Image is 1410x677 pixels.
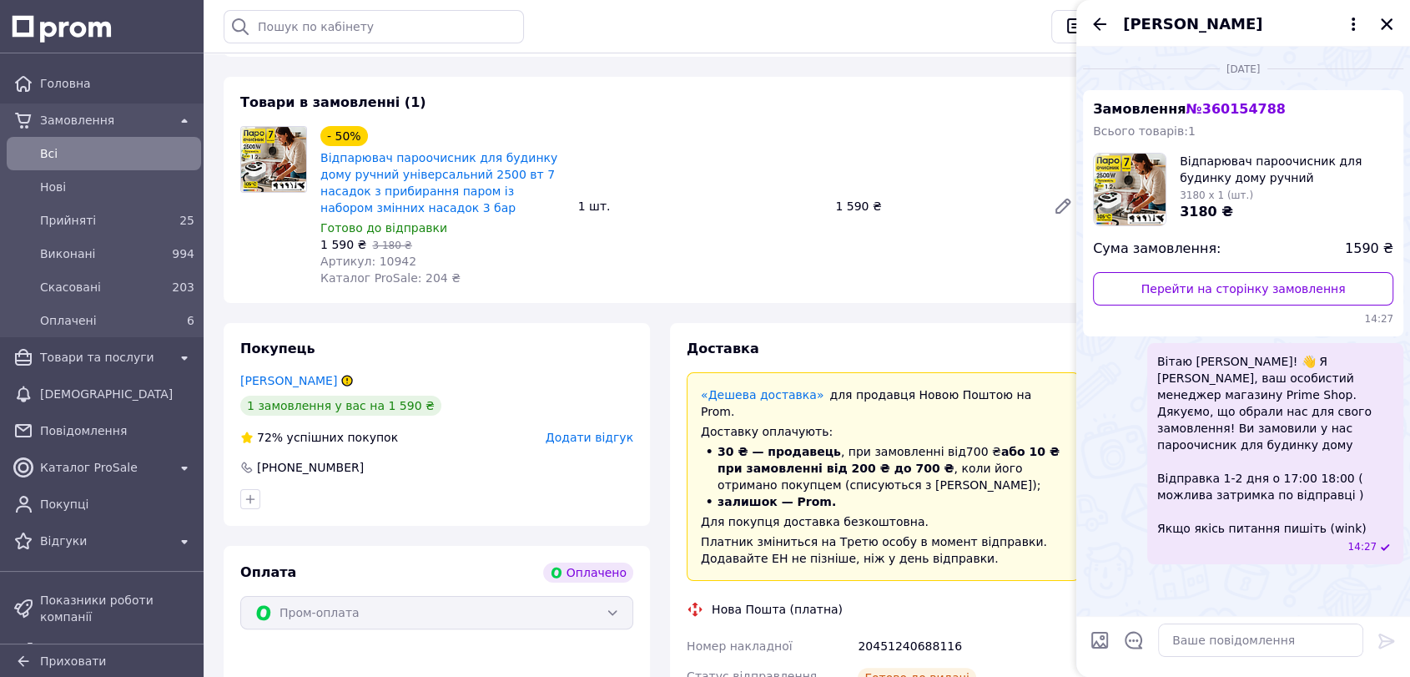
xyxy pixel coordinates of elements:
button: Відкрити шаблони відповідей [1123,629,1145,651]
div: Доставку оплачують: [701,423,1065,440]
span: Замовлення [40,112,168,129]
a: Перейти на сторінку замовлення [1093,272,1393,306]
span: Покупець [240,341,315,356]
span: [DATE] [1220,63,1267,77]
span: Каталог ProSale: 204 ₴ [320,271,461,285]
div: 1 замовлення у вас на 1 590 ₴ [240,396,441,416]
span: Відпарювач пароочисник для будинку дому ручний універсальний 2500 вт 7 насадок з прибирання паром... [1180,153,1393,186]
span: Виконані [40,245,161,262]
img: 6723605179_w100_h100_otparivatel-paroochistitel-dlya.jpg [1094,154,1166,225]
a: Відпарювач пароочисник для будинку дому ручний універсальний 2500 вт 7 насадок з прибирання паром... [320,151,557,215]
div: - 50% [320,126,368,146]
div: успішних покупок [240,429,398,446]
div: Нова Пошта (платна) [708,601,847,618]
span: Артикул: 10942 [320,255,416,268]
img: Відпарювач пароочисник для будинку дому ручний універсальний 2500 вт 7 насадок з прибирання паром... [241,127,306,192]
button: Закрити [1377,14,1397,34]
span: 25 [179,214,194,227]
div: для продавця Новою Поштою на Prom. [701,386,1065,420]
span: Головна [40,75,194,92]
span: Додати відгук [546,431,633,444]
span: № 360154788 [1186,101,1285,117]
span: Номер накладної [687,639,793,653]
span: Нові [40,179,194,195]
span: 203 [172,280,194,294]
span: 3 180 ₴ [372,240,411,251]
div: 03.09.2025 [1083,60,1403,77]
span: Готово до відправки [320,221,447,235]
span: [PERSON_NAME] [1123,13,1262,35]
span: Прийняті [40,212,161,229]
span: 14:27 03.09.2025 [1347,540,1377,554]
span: Замовлення [1093,101,1286,117]
span: Товари та послуги [40,349,168,366]
a: Редагувати [1046,189,1080,223]
span: Покупці [40,496,194,513]
span: [DEMOGRAPHIC_DATA] [40,386,194,402]
div: 1 шт. [572,195,829,218]
span: Всього товарів: 1 [1093,124,1196,138]
span: 3180 x 1 (шт.) [1180,189,1253,201]
input: Пошук по кабінету [224,10,524,43]
span: Каталог ProSale [40,459,168,476]
span: 1590 ₴ [1345,240,1393,259]
span: 6 [187,314,194,327]
span: 72% [257,431,283,444]
span: 994 [172,247,194,260]
span: Оплата [240,564,296,580]
span: Вітаю [PERSON_NAME]! 👋 Я [PERSON_NAME], ваш особистий менеджер магазину Prime Shop. Дякуємо, що о... [1157,353,1393,537]
span: Відгуки [40,533,168,549]
div: 20451240688116 [854,631,1083,661]
span: Приховати [40,654,106,668]
span: Показники роботи компанії [40,592,194,625]
span: 30 ₴ — продавець [718,445,841,458]
a: [PERSON_NAME] [240,374,337,387]
button: Назад [1090,14,1110,34]
span: Доставка [687,341,759,356]
div: Для покупця доставка безкоштовна. [701,513,1065,530]
div: Платник зміниться на Третю особу в момент відправки. Додавайте ЕН не пізніше, ніж у день відправки. [701,533,1065,567]
li: , при замовленні від 700 ₴ , коли його отримано покупцем (списуються з [PERSON_NAME]); [701,443,1065,493]
div: Оплачено [543,563,633,583]
span: Оплачені [40,312,161,329]
div: [PHONE_NUMBER] [255,459,365,476]
span: 14:27 03.09.2025 [1093,312,1393,326]
span: Всi [40,145,194,162]
span: Повідомлення [40,422,194,439]
span: 3180 ₴ [1180,204,1233,220]
span: Скасовані [40,279,161,296]
button: [PERSON_NAME] [1123,13,1363,35]
button: Чат [1051,10,1128,43]
span: залишок — Prom. [718,495,836,508]
span: Товари в замовленні (1) [240,94,426,110]
span: Сума замовлення: [1093,240,1221,259]
a: «Дешева доставка» [701,388,823,402]
div: 1 590 ₴ [828,195,1040,218]
span: 1 590 ₴ [320,238,366,251]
